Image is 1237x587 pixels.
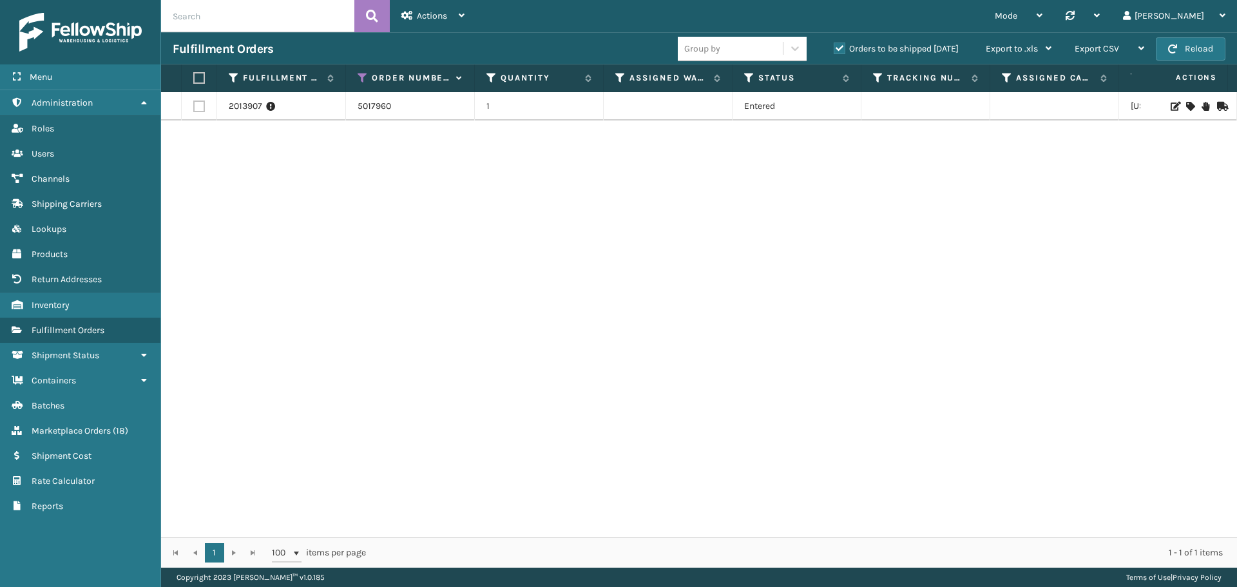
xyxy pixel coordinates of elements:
span: Channels [32,173,70,184]
span: Reports [32,501,63,512]
a: 2013907 [229,100,262,113]
span: Menu [30,72,52,82]
label: Assigned Warehouse [629,72,707,84]
span: Inventory [32,300,70,311]
a: 1 [205,543,224,563]
span: Rate Calculator [32,476,95,486]
a: 5017960 [358,100,391,113]
i: Edit [1171,102,1178,111]
span: Mode [995,10,1017,21]
label: Quantity [501,72,579,84]
span: Batches [32,400,64,411]
span: Users [32,148,54,159]
label: Fulfillment Order Id [243,72,321,84]
h3: Fulfillment Orders [173,41,273,57]
span: Export CSV [1075,43,1119,54]
label: Assigned Carrier Service [1016,72,1094,84]
span: Shipment Status [32,350,99,361]
div: 1 - 1 of 1 items [384,546,1223,559]
span: Administration [32,97,93,108]
span: 100 [272,546,291,559]
label: Tracking Number [887,72,965,84]
label: Order Number [372,72,450,84]
a: Privacy Policy [1173,573,1222,582]
span: Products [32,249,68,260]
td: 1 [475,92,604,120]
div: Group by [684,42,720,55]
span: Actions [417,10,447,21]
span: Fulfillment Orders [32,325,104,336]
span: Roles [32,123,54,134]
i: On Hold [1202,102,1209,111]
div: | [1126,568,1222,587]
a: Terms of Use [1126,573,1171,582]
label: Orders to be shipped [DATE] [834,43,959,54]
span: Return Addresses [32,274,102,285]
p: Copyright 2023 [PERSON_NAME]™ v 1.0.185 [177,568,325,587]
span: Containers [32,375,76,386]
button: Reload [1156,37,1225,61]
td: Entered [733,92,861,120]
i: Mark as Shipped [1217,102,1225,111]
span: Actions [1135,67,1225,88]
span: Marketplace Orders [32,425,111,436]
span: Lookups [32,224,66,235]
span: items per page [272,543,366,563]
span: Export to .xls [986,43,1038,54]
img: logo [19,13,142,52]
span: ( 18 ) [113,425,128,436]
span: Shipment Cost [32,450,91,461]
span: Shipping Carriers [32,198,102,209]
i: Assign Carrier and Warehouse [1186,102,1194,111]
label: Status [758,72,836,84]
